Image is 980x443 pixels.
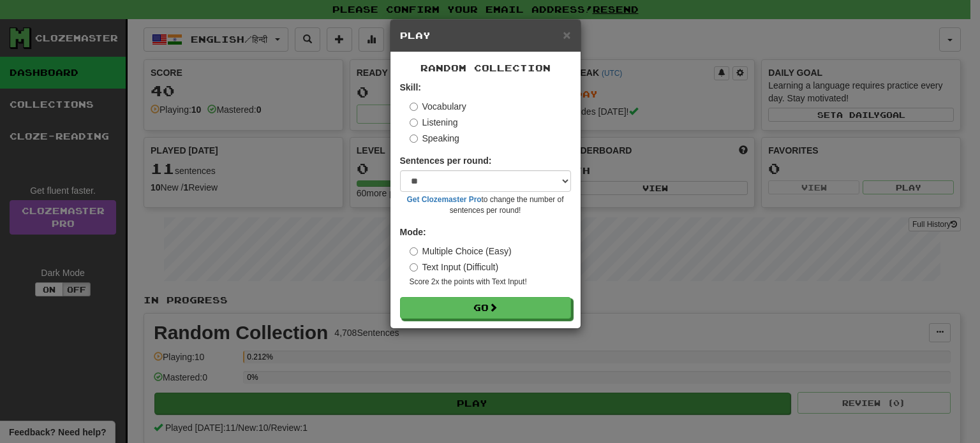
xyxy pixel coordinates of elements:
button: Go [400,297,571,319]
label: Speaking [410,132,459,145]
label: Sentences per round: [400,154,492,167]
label: Multiple Choice (Easy) [410,245,512,258]
input: Listening [410,119,418,127]
input: Speaking [410,134,418,143]
span: Random Collection [420,62,551,73]
span: × [563,27,570,42]
label: Listening [410,116,458,129]
button: Close [563,28,570,41]
a: Get Clozemaster Pro [407,195,482,204]
strong: Mode: [400,227,426,237]
small: to change the number of sentences per round! [400,194,571,216]
input: Vocabulary [410,103,418,111]
h5: Play [400,29,571,42]
input: Text Input (Difficult) [410,263,418,272]
small: Score 2x the points with Text Input ! [410,277,571,287]
input: Multiple Choice (Easy) [410,247,418,256]
strong: Skill: [400,82,421,92]
label: Vocabulary [410,100,466,113]
label: Text Input (Difficult) [410,261,499,273]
